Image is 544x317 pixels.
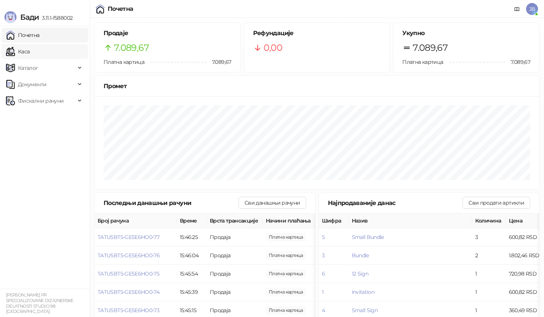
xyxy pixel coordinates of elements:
div: Последњи данашњи рачуни [104,198,239,208]
div: Почетна [108,6,133,12]
button: 3 [322,252,325,259]
th: Време [177,214,207,228]
h5: Продаје [104,29,231,38]
span: Каталог [18,60,38,75]
th: Број рачуна [95,214,177,228]
span: JB [526,3,538,15]
td: 15:45:54 [177,265,207,283]
span: Документи [18,77,46,92]
span: 7.089,67 [207,58,231,66]
a: Документација [511,3,523,15]
span: 600,82 [266,251,306,259]
a: Почетна [6,28,40,43]
a: Каса [6,44,30,59]
span: 600,82 [266,233,306,241]
button: Bundle [352,252,369,259]
button: 4 [322,307,325,314]
span: 360,49 [266,270,306,278]
button: Сви продати артикли [462,197,530,209]
span: 3.11.1-f588002 [39,15,73,21]
td: 3 [472,228,506,246]
td: Продаја [207,265,263,283]
img: Logo [4,11,16,23]
button: TATUSBT5-GESE6HO0-76 [98,252,160,259]
td: 15:46:04 [177,246,207,265]
span: 7.089,67 [505,58,530,66]
small: [PERSON_NAME] PR SPECIJALIZOVANE DIZAJNERSKE DELATNOSTI STUDIO 98 [GEOGRAPHIC_DATA] [6,292,74,314]
span: 720,98 [266,288,306,296]
span: Платна картица [104,59,144,65]
h5: Укупно [402,29,530,38]
td: 15:45:39 [177,283,207,301]
button: Invitation [352,289,375,295]
span: Фискални рачуни [18,93,64,108]
button: 1 [322,289,323,295]
td: 15:46:25 [177,228,207,246]
th: Врста трансакције [207,214,263,228]
h5: Рефундације [253,29,381,38]
button: 12 Sign [352,270,369,277]
button: TATUSBT5-GESE6HO0-74 [98,289,159,295]
td: Продаја [207,283,263,301]
th: Назив [349,214,472,228]
div: Најпродаваније данас [328,198,463,208]
th: Количина [472,214,506,228]
button: 6 [322,270,325,277]
div: Промет [104,81,530,91]
button: TATUSBT5-GESE6HO0-75 [98,270,159,277]
span: Бади [20,13,39,22]
td: 1 [472,283,506,301]
button: Small Sign [352,307,378,314]
span: 7.089,67 [114,41,149,55]
button: TATUSBT5-GESE6HO0-77 [98,234,159,240]
th: Начини плаћања [263,214,338,228]
td: Продаја [207,246,263,265]
button: TATUSBT5-GESE6HO0-73 [98,307,159,314]
button: 5 [322,234,325,240]
button: Small Bundle [352,234,384,240]
span: 7.089,67 [413,41,448,55]
button: Сви данашњи рачуни [239,197,306,209]
td: Продаја [207,228,263,246]
span: Платна картица [402,59,443,65]
th: Шифра [319,214,349,228]
td: 1 [472,265,506,283]
span: 0,00 [264,41,282,55]
span: 1.802,46 [266,306,306,314]
td: 2 [472,246,506,265]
